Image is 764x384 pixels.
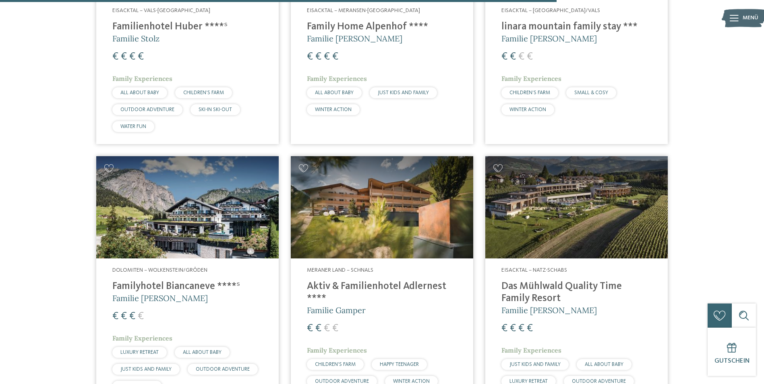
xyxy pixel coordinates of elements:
span: € [121,52,127,62]
span: € [129,311,135,322]
span: HAPPY TEENAGER [380,362,419,367]
span: JUST KIDS AND FAMILY [120,367,172,372]
span: Gutschein [714,358,750,364]
span: Meraner Land – Schnals [307,267,373,273]
span: € [307,52,313,62]
span: Eisacktal – Natz-Schabs [501,267,567,273]
span: Eisacktal – [GEOGRAPHIC_DATA]/Vals [501,8,600,13]
span: JUST KIDS AND FAMILY [378,90,429,95]
img: Aktiv & Familienhotel Adlernest **** [291,156,473,259]
span: WINTER ACTION [393,379,430,384]
img: Familienhotels gesucht? Hier findet ihr die besten! [96,156,279,259]
span: € [510,323,516,334]
span: CHILDREN’S FARM [315,362,356,367]
span: OUTDOOR ADVENTURE [315,379,369,384]
span: OUTDOOR ADVENTURE [120,107,174,112]
span: SMALL & COSY [574,90,608,95]
span: Eisacktal – Vals-[GEOGRAPHIC_DATA] [112,8,210,13]
span: Familie [PERSON_NAME] [501,305,597,315]
span: € [501,52,507,62]
span: € [332,323,338,334]
span: Eisacktal – Meransen-[GEOGRAPHIC_DATA] [307,8,420,13]
span: ALL ABOUT BABY [183,350,222,355]
span: OUTDOOR ADVENTURE [572,379,626,384]
span: € [121,311,127,322]
span: Family Experiences [307,74,367,83]
span: € [315,52,321,62]
span: OUTDOOR ADVENTURE [196,367,250,372]
span: € [332,52,338,62]
h4: linara mountain family stay *** [501,21,652,33]
span: € [112,311,118,322]
h4: Family Home Alpenhof **** [307,21,457,33]
span: € [315,323,321,334]
span: CHILDREN’S FARM [509,90,550,95]
h4: Aktiv & Familienhotel Adlernest **** [307,281,457,305]
span: € [527,323,533,334]
span: ALL ABOUT BABY [120,90,159,95]
span: LUXURY RETREAT [509,379,548,384]
span: JUST KIDS AND FAMILY [509,362,561,367]
span: € [112,52,118,62]
span: SKI-IN SKI-OUT [199,107,232,112]
a: Gutschein [708,328,756,376]
span: € [518,52,524,62]
span: WINTER ACTION [509,107,546,112]
h4: Familyhotel Biancaneve ****ˢ [112,281,263,293]
span: Familie Gamper [307,305,366,315]
span: € [307,323,313,334]
span: € [518,323,524,334]
span: Family Experiences [307,346,367,354]
span: € [129,52,135,62]
span: ALL ABOUT BABY [585,362,623,367]
h4: Das Mühlwald Quality Time Family Resort [501,281,652,305]
span: Familie Stolz [112,33,159,43]
span: ALL ABOUT BABY [315,90,354,95]
span: € [501,323,507,334]
span: Family Experiences [501,74,561,83]
span: LUXURY RETREAT [120,350,159,355]
span: WATER FUN [120,124,146,129]
img: Familienhotels gesucht? Hier findet ihr die besten! [485,156,668,259]
span: € [510,52,516,62]
span: CHILDREN’S FARM [183,90,224,95]
span: Familie [PERSON_NAME] [307,33,402,43]
span: Familie [PERSON_NAME] [501,33,597,43]
span: WINTER ACTION [315,107,352,112]
h4: Familienhotel Huber ****ˢ [112,21,263,33]
span: € [324,323,330,334]
span: Familie [PERSON_NAME] [112,293,208,303]
span: Family Experiences [501,346,561,354]
span: € [138,311,144,322]
span: € [527,52,533,62]
span: € [138,52,144,62]
span: Family Experiences [112,74,172,83]
span: Family Experiences [112,334,172,342]
span: € [324,52,330,62]
span: Dolomiten – Wolkenstein/Gröden [112,267,207,273]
